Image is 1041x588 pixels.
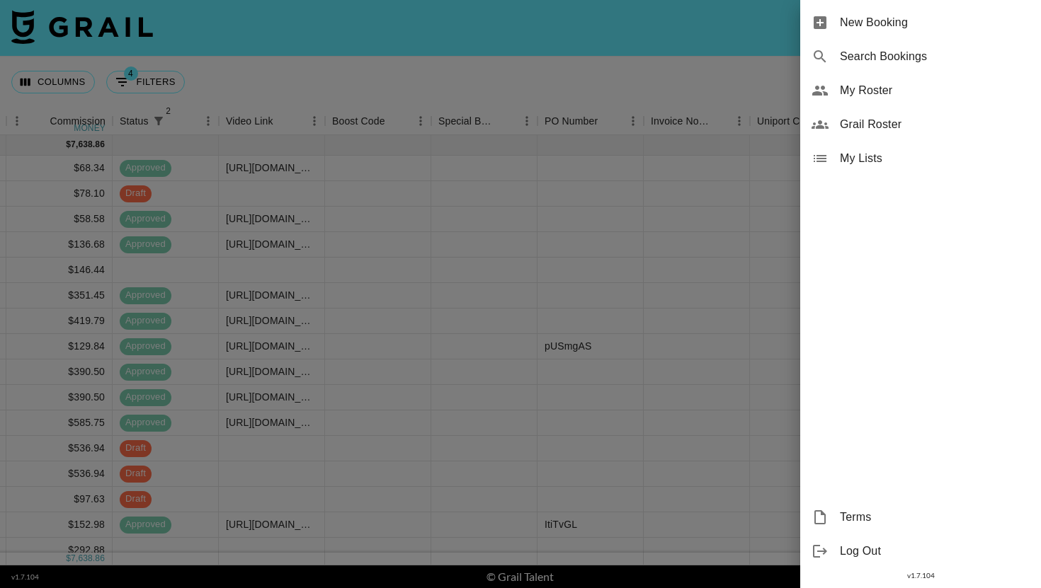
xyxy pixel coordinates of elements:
[840,150,1030,167] span: My Lists
[800,40,1041,74] div: Search Bookings
[800,142,1041,175] div: My Lists
[800,6,1041,40] div: New Booking
[800,534,1041,568] div: Log Out
[800,108,1041,142] div: Grail Roster
[800,500,1041,534] div: Terms
[840,116,1030,133] span: Grail Roster
[800,74,1041,108] div: My Roster
[840,543,1030,560] span: Log Out
[840,509,1030,526] span: Terms
[840,14,1030,31] span: New Booking
[800,568,1041,583] div: v 1.7.104
[840,48,1030,65] span: Search Bookings
[840,82,1030,99] span: My Roster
